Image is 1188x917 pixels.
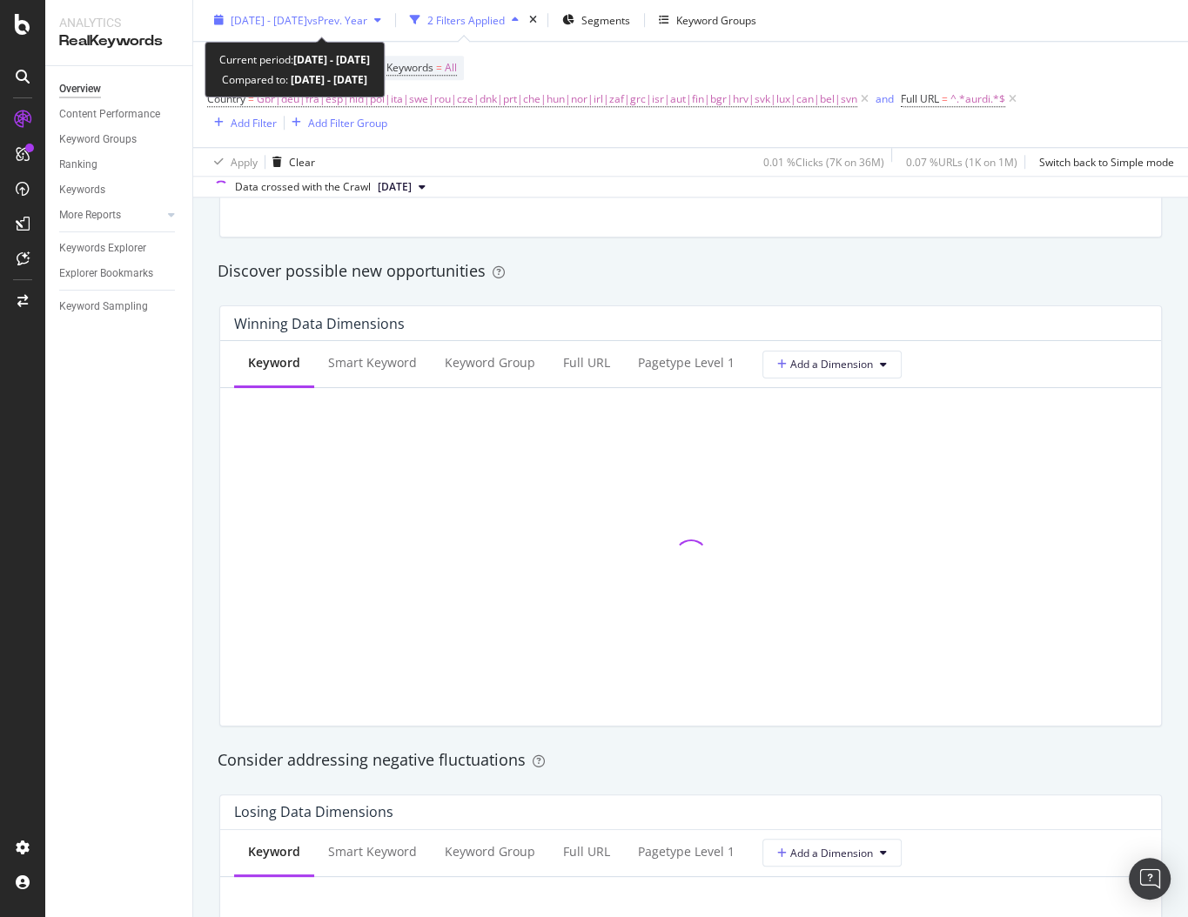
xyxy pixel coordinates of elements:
div: Keyword Sampling [59,298,148,316]
div: Full URL [563,843,610,860]
div: Explorer Bookmarks [59,264,153,283]
div: Add Filter [231,116,277,131]
a: Keywords [59,181,180,199]
div: Switch back to Simple mode [1039,155,1174,170]
button: Add Filter Group [285,113,387,134]
span: Gbr|deu|fra|esp|nld|pol|ita|swe|rou|cze|dnk|prt|che|hun|nor|irl|zaf|grc|isr|aut|fin|bgr|hrv|svk|l... [257,88,857,112]
div: Consider addressing negative fluctuations [218,749,1164,772]
div: times [526,12,540,30]
button: Apply [207,149,258,177]
span: All [445,57,457,81]
a: Keywords Explorer [59,239,180,258]
div: Smart Keyword [328,354,417,371]
button: Switch back to Simple mode [1032,149,1174,177]
div: Clear [289,155,315,170]
div: Open Intercom Messenger [1129,858,1171,900]
div: and [876,92,894,107]
div: 0.01 % Clicks ( 7K on 36M ) [763,155,884,170]
a: Keyword Sampling [59,298,180,316]
span: Add a Dimension [777,846,873,860]
div: Add Filter Group [308,116,387,131]
span: Keywords [386,61,433,76]
div: Keyword Groups [676,13,756,28]
button: Segments [555,7,637,35]
a: Explorer Bookmarks [59,264,180,283]
div: Keyword [248,354,300,371]
span: = [248,92,254,107]
button: 2 Filters Applied [403,7,526,35]
a: Keyword Groups [59,131,180,149]
span: = [436,61,442,76]
div: Keyword Groups [59,131,137,149]
div: More Reports [59,206,121,224]
span: = [942,92,948,107]
div: Apply [231,155,258,170]
div: Smart Keyword [328,843,417,860]
button: Add a Dimension [762,351,902,378]
div: Keyword Group [445,843,535,860]
div: Losing Data Dimensions [234,803,393,820]
span: Country [207,92,245,107]
div: Current period: [219,50,370,70]
div: Compared to: [222,70,367,90]
button: and [876,91,894,108]
div: Full URL [563,354,610,371]
div: 2 Filters Applied [427,13,505,28]
div: Overview [59,80,101,98]
div: Discover possible new opportunities [218,260,1164,283]
a: Content Performance [59,105,180,124]
div: pagetype Level 1 [638,354,735,371]
div: Content Performance [59,105,160,124]
a: Overview [59,80,180,98]
div: Analytics [59,14,178,31]
span: Segments [581,13,630,28]
div: Keyword Group [445,354,535,371]
a: Ranking [59,156,180,174]
button: Add Filter [207,113,277,134]
b: [DATE] - [DATE] [288,72,367,87]
span: Full URL [901,92,939,107]
div: Keywords [59,181,105,199]
button: [DATE] [371,177,433,198]
button: Add a Dimension [762,839,902,867]
button: Clear [265,149,315,177]
div: Keywords Explorer [59,239,146,258]
span: 2025 Aug. 16th [378,180,412,196]
div: RealKeywords [59,31,178,51]
button: [DATE] - [DATE]vsPrev. Year [207,7,388,35]
span: [DATE] - [DATE] [231,13,307,28]
b: [DATE] - [DATE] [293,52,370,67]
a: More Reports [59,206,163,224]
button: Keyword Groups [652,7,763,35]
div: pagetype Level 1 [638,843,735,860]
span: ^.*aurdi.*$ [950,88,1005,112]
div: Keyword [248,843,300,860]
div: Data crossed with the Crawl [235,180,371,196]
div: 0.07 % URLs ( 1K on 1M ) [906,155,1017,170]
div: Winning Data Dimensions [234,315,405,332]
div: Ranking [59,156,97,174]
span: Add a Dimension [777,357,873,371]
span: vs Prev. Year [307,13,367,28]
